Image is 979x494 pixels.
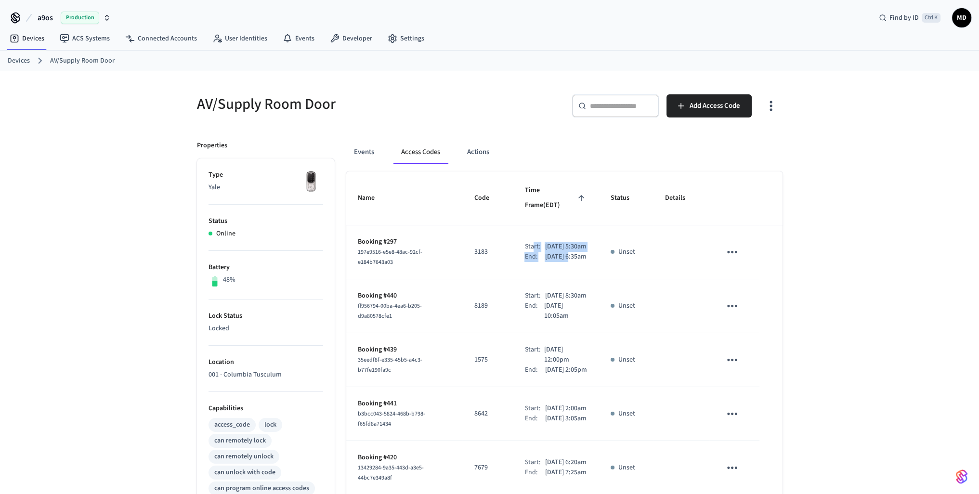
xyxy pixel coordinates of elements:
p: 48% [223,275,235,285]
p: Unset [618,355,635,365]
div: Start: [524,345,544,365]
button: MD [952,8,971,27]
span: 35eedf8f-e335-45b5-a4c3-b77fe190fa9c [358,356,422,374]
p: Yale [209,182,323,193]
p: 8189 [474,301,501,311]
div: End: [524,252,545,262]
p: [DATE] 2:05pm [545,365,587,375]
p: 3183 [474,247,501,257]
span: Status [611,191,642,206]
div: can remotely unlock [214,452,274,462]
span: Ctrl K [922,13,940,23]
h5: AV/Supply Room Door [197,94,484,114]
div: lock [264,420,276,430]
img: Yale Assure Touchscreen Wifi Smart Lock, Satin Nickel, Front [299,170,323,194]
button: Events [346,141,382,164]
p: Booking #440 [358,291,451,301]
div: End: [524,365,545,375]
div: ant example [346,141,783,164]
p: [DATE] 6:35am [545,252,586,262]
div: End: [524,414,545,424]
span: Code [474,191,501,206]
p: Type [209,170,323,180]
p: Status [209,216,323,226]
p: Booking #420 [358,453,451,463]
p: 1575 [474,355,501,365]
p: Booking #297 [358,237,451,247]
button: Actions [459,141,497,164]
span: ff956794-00ba-4ea6-b205-d9a80578cfe1 [358,302,422,320]
p: [DATE] 7:25am [545,468,586,478]
p: 8642 [474,409,501,419]
a: Devices [8,56,30,66]
p: Booking #441 [358,399,451,409]
p: [DATE] 10:05am [544,301,587,321]
a: Connected Accounts [117,30,205,47]
p: Locked [209,324,323,334]
p: Battery [209,262,323,273]
button: Access Codes [393,141,448,164]
p: 7679 [474,463,501,473]
span: Details [665,191,698,206]
p: Unset [618,463,635,473]
p: Lock Status [209,311,323,321]
div: Start: [524,291,545,301]
p: Capabilities [209,403,323,414]
a: Developer [322,30,380,47]
div: Start: [524,242,545,252]
span: MD [953,9,970,26]
div: End: [524,468,545,478]
p: [DATE] 3:05am [545,414,586,424]
div: access_code [214,420,250,430]
p: [DATE] 8:30am [545,291,586,301]
div: Start: [524,457,545,468]
p: [DATE] 2:00am [545,403,586,414]
div: can program online access codes [214,483,309,494]
p: Properties [197,141,227,151]
p: Unset [618,409,635,419]
p: [DATE] 6:20am [545,457,586,468]
span: 13429284-9a35-443d-a3e5-44bc7e349a8f [358,464,424,482]
button: Add Access Code [666,94,752,117]
img: SeamLogoGradient.69752ec5.svg [956,469,967,484]
a: Events [275,30,322,47]
a: AV/Supply Room Door [50,56,115,66]
span: Add Access Code [690,100,740,112]
p: [DATE] 5:30am [545,242,586,252]
p: Location [209,357,323,367]
a: Settings [380,30,432,47]
div: Find by IDCtrl K [871,9,948,26]
p: Booking #439 [358,345,451,355]
a: ACS Systems [52,30,117,47]
div: can unlock with code [214,468,275,478]
a: Devices [2,30,52,47]
span: a9os [38,12,53,24]
a: User Identities [205,30,275,47]
span: Find by ID [889,13,919,23]
span: b3bcc043-5824-468b-b798-f65fd8a71434 [358,410,425,428]
p: Unset [618,301,635,311]
span: 197e9516-e5e8-48ac-92cf-e184b7643a03 [358,248,422,266]
div: can remotely lock [214,436,266,446]
div: End: [524,301,544,321]
p: Unset [618,247,635,257]
span: Production [61,12,99,24]
span: Time Frame(EDT) [524,183,587,213]
p: Online [216,229,235,239]
span: Name [358,191,387,206]
p: [DATE] 12:00pm [544,345,587,365]
div: Start: [524,403,545,414]
p: 001 - Columbia Tusculum [209,370,323,380]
